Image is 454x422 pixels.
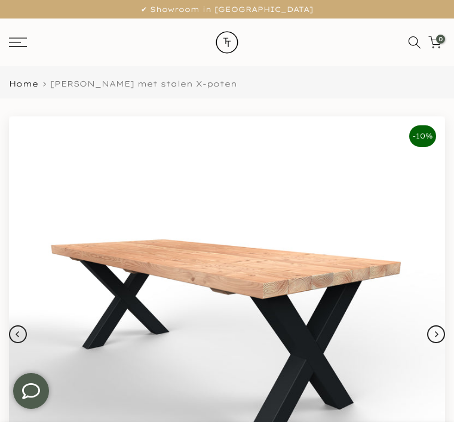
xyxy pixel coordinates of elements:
[50,79,237,88] span: [PERSON_NAME] met stalen X-poten
[9,325,27,343] button: Previous
[427,325,445,343] button: Next
[1,361,61,421] iframe: toggle-frame
[436,35,445,44] span: 0
[206,19,248,66] img: trend-table
[428,36,441,49] a: 0
[9,80,38,88] a: Home
[15,3,439,16] p: ✔ Showroom in [GEOGRAPHIC_DATA]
